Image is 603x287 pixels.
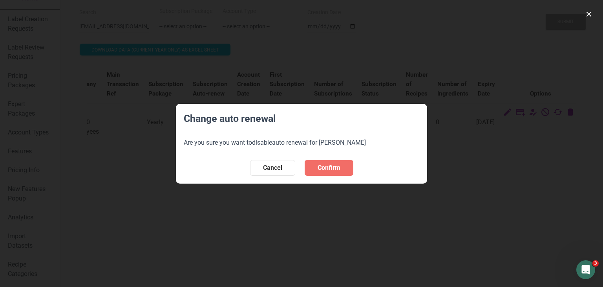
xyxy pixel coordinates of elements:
[252,139,272,146] b: disable
[184,112,419,138] h3: Change auto renewal
[250,160,295,176] button: Cancel
[184,138,419,147] p: Are you sure you want to auto renewal for [PERSON_NAME]
[263,163,282,173] span: Cancel
[318,163,340,173] span: Confirm
[305,160,353,176] button: Confirm
[592,260,599,267] span: 3
[576,260,595,279] iframe: Intercom live chat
